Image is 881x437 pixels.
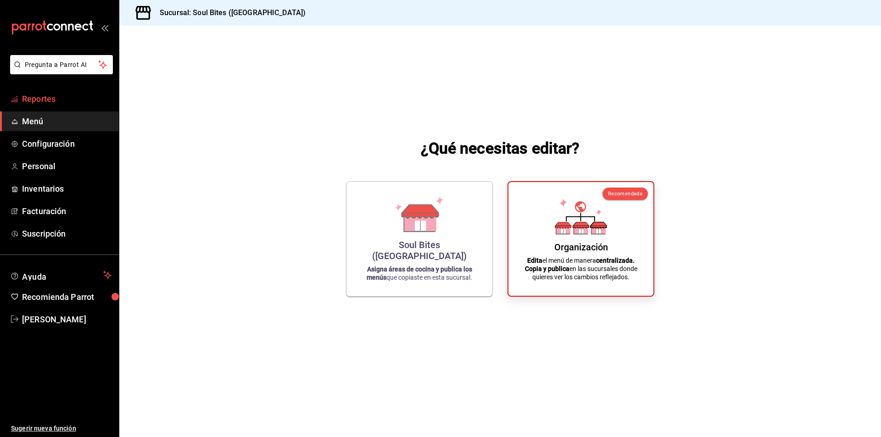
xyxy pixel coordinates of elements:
a: Pregunta a Parrot AI [6,66,113,76]
strong: Asigna áreas de cocina y publica los menús [367,266,472,281]
button: Pregunta a Parrot AI [10,55,113,74]
strong: Copia y publica [525,265,569,272]
span: Inventarios [22,183,112,195]
p: que copiaste en esta sucursal. [357,265,481,282]
span: Reportes [22,93,112,105]
h1: ¿Qué necesitas editar? [421,137,580,159]
span: Personal [22,160,112,172]
h3: Sucursal: Soul Bites ([GEOGRAPHIC_DATA]) [152,7,306,18]
p: el menú de manera en las sucursales donde quieres ver los cambios reflejados. [519,256,642,281]
span: [PERSON_NAME] [22,313,112,326]
span: Facturación [22,205,112,217]
span: Menú [22,115,112,127]
span: Pregunta a Parrot AI [25,60,99,70]
strong: Edita [527,257,542,264]
span: Recomendado [608,191,642,197]
span: Configuración [22,138,112,150]
span: Sugerir nueva función [11,424,112,433]
span: Ayuda [22,270,100,281]
button: open_drawer_menu [101,24,108,31]
span: Recomienda Parrot [22,291,112,303]
div: Soul Bites ([GEOGRAPHIC_DATA]) [357,239,481,261]
strong: centralizada. [596,257,635,264]
span: Suscripción [22,227,112,240]
div: Organización [554,242,608,253]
